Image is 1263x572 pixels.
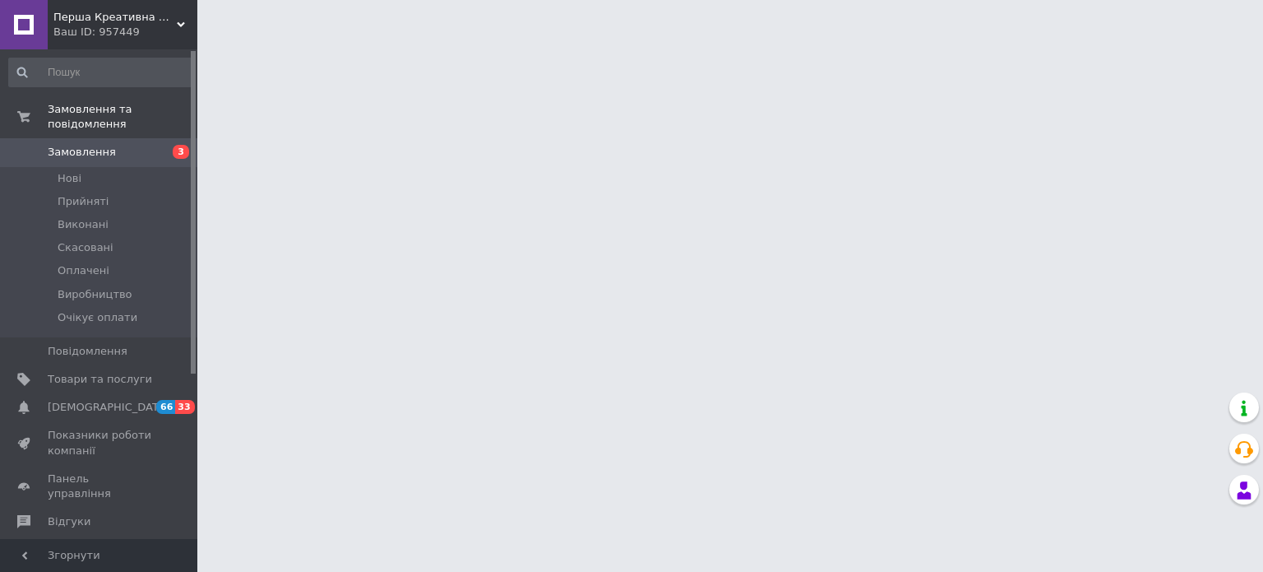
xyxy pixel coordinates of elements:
[48,372,152,387] span: Товари та послуги
[48,145,116,160] span: Замовлення
[58,171,81,186] span: Нові
[48,400,169,415] span: [DEMOGRAPHIC_DATA]
[58,217,109,232] span: Виконані
[58,287,132,302] span: Виробництво
[175,400,194,414] span: 33
[48,428,152,458] span: Показники роботи компанії
[48,102,197,132] span: Замовлення та повідомлення
[48,472,152,501] span: Панель управління
[48,344,127,359] span: Повідомлення
[173,145,189,159] span: 3
[58,310,137,325] span: Очікує оплати
[8,58,194,87] input: Пошук
[156,400,175,414] span: 66
[53,10,177,25] span: Перша Креативна Мануфактура PERFECTUS - Виробництво одягу і декору з 3D принтами на замовлення
[53,25,197,40] div: Ваш ID: 957449
[58,240,113,255] span: Скасовані
[48,514,90,529] span: Відгуки
[58,194,109,209] span: Прийняті
[58,263,109,278] span: Оплачені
